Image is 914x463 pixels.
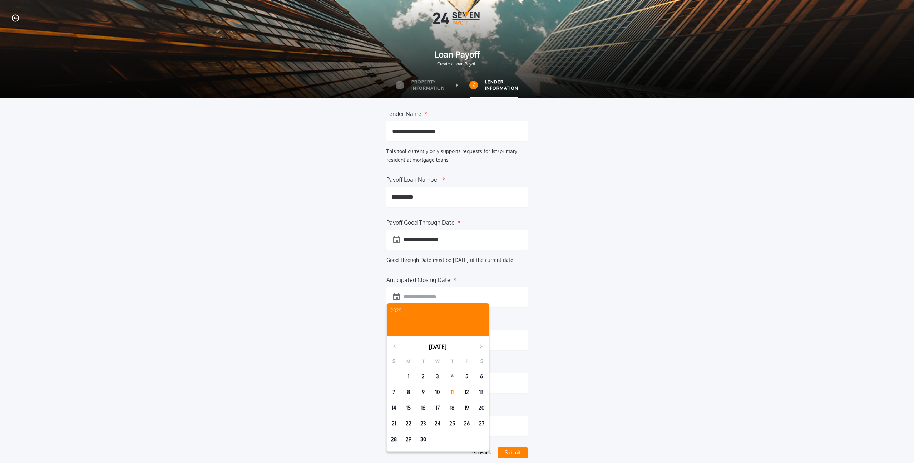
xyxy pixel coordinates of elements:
button: 27 [476,418,487,429]
button: 22 [403,418,414,429]
time: 18 [450,404,454,411]
time: 30 [420,436,426,443]
button: 29 [403,434,414,445]
time: 5 [465,373,468,380]
div: S [387,357,401,366]
h2: 2 [473,82,475,88]
button: 21 [388,418,400,429]
button: 15 [403,402,414,414]
button: 9 [418,386,429,398]
button: 7 [388,386,400,398]
time: 27 [479,420,484,427]
label: Good Through Date must be [DATE] of the current date. [386,257,514,263]
button: Submit [498,447,528,458]
div: F [460,357,474,366]
time: 12 [465,389,469,396]
label: Payoff Loan Number [386,175,439,181]
button: 20 [476,402,487,414]
button: Go Back [469,447,494,458]
div: M [401,357,416,366]
time: 7 [392,389,395,396]
div: W [430,357,445,366]
time: 28 [391,436,397,443]
button: 17 [432,402,443,414]
button: 14 [388,402,400,414]
time: 1 [408,373,409,380]
time: 15 [406,404,411,411]
time: 9 [422,389,425,396]
img: Logo [433,11,481,25]
button: 1 [403,371,414,382]
label: Payoff Good Through Date [386,218,455,224]
div: T [445,357,460,366]
time: 13 [479,389,484,396]
button: 4 [446,371,458,382]
time: 17 [436,404,440,411]
p: 2025 [390,307,485,314]
button: 16 [418,402,429,414]
time: 4 [451,373,454,380]
time: 6 [480,373,483,380]
time: 3 [436,373,439,380]
button: 13 [476,386,487,398]
time: 19 [465,404,469,411]
time: 26 [464,420,470,427]
p: [DATE] [429,342,446,351]
button: 10 [432,386,443,398]
button: 11 [446,386,458,398]
button: 23 [418,418,429,429]
button: 28 [388,434,400,445]
div: S [474,357,489,366]
label: Lender Information [485,79,518,92]
button: 3 [432,371,443,382]
button: 19 [461,402,473,414]
time: 24 [435,420,440,427]
button: 26 [461,418,473,429]
time: 11 [451,389,454,396]
button: 6 [476,371,487,382]
time: 29 [406,436,411,443]
span: Create a Loan Payoff [11,61,903,67]
time: 20 [479,404,484,411]
label: Anticipated Closing Date [386,276,450,281]
button: 12 [461,386,473,398]
time: 21 [392,420,396,427]
time: 22 [406,420,411,427]
button: 8 [403,386,414,398]
button: 25 [446,418,458,429]
button: 2 [418,371,429,382]
time: 10 [435,389,440,396]
button: 5 [461,371,473,382]
button: 24 [432,418,443,429]
time: 14 [392,404,396,411]
time: 23 [420,420,426,427]
time: 25 [449,420,455,427]
div: T [416,357,430,366]
label: Lender Name [386,109,421,115]
button: 30 [418,434,429,445]
label: Property Information [411,79,445,92]
time: 2 [422,373,425,380]
time: 8 [407,389,410,396]
span: Loan Payoff [11,48,903,61]
label: This tool currently only supports requests for 1st/primary residential mortgage loans [386,148,517,163]
time: 16 [421,404,425,411]
button: 18 [446,402,458,414]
